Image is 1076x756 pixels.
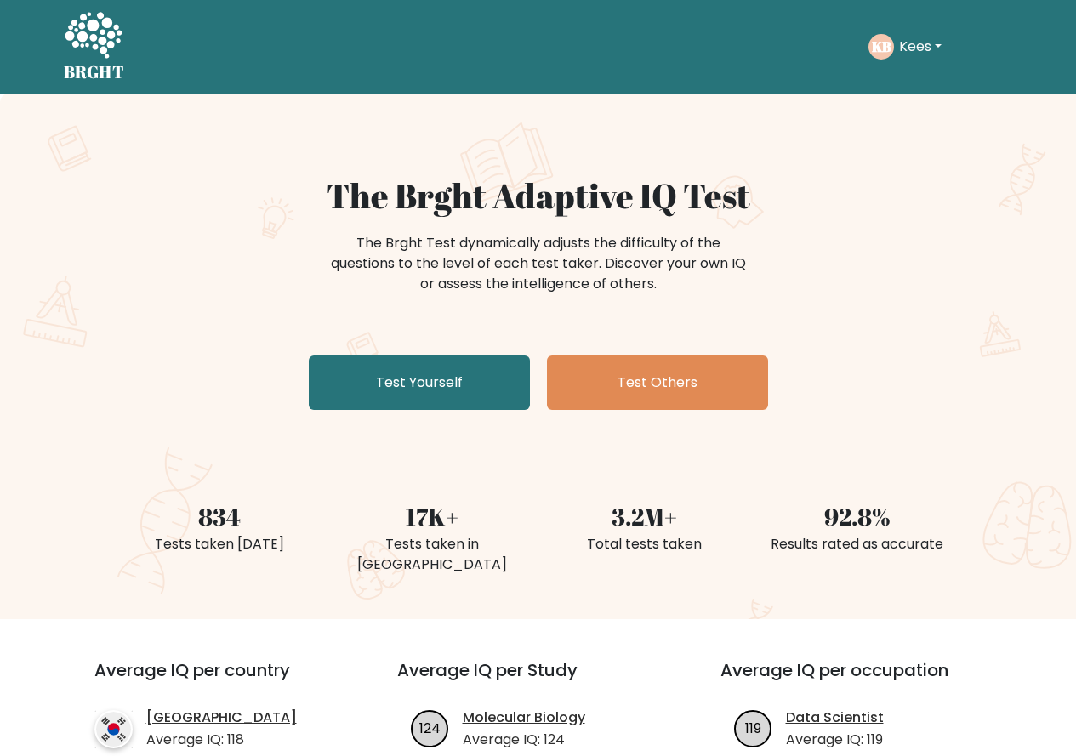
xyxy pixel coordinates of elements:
[94,710,133,748] img: country
[123,534,316,554] div: Tests taken [DATE]
[745,718,761,737] text: 119
[761,498,954,534] div: 92.8%
[146,730,297,750] p: Average IQ: 118
[720,660,1003,701] h3: Average IQ per occupation
[419,718,441,737] text: 124
[463,708,585,728] a: Molecular Biology
[146,708,297,728] a: [GEOGRAPHIC_DATA]
[761,534,954,554] div: Results rated as accurate
[64,7,125,87] a: BRGHT
[64,62,125,82] h5: BRGHT
[123,498,316,534] div: 834
[336,498,528,534] div: 17K+
[326,233,751,294] div: The Brght Test dynamically adjusts the difficulty of the questions to the level of each test take...
[94,660,336,701] h3: Average IQ per country
[336,534,528,575] div: Tests taken in [GEOGRAPHIC_DATA]
[549,498,741,534] div: 3.2M+
[549,534,741,554] div: Total tests taken
[397,660,680,701] h3: Average IQ per Study
[871,37,891,56] text: KB
[309,355,530,410] a: Test Yourself
[123,175,954,216] h1: The Brght Adaptive IQ Test
[547,355,768,410] a: Test Others
[463,730,585,750] p: Average IQ: 124
[786,730,884,750] p: Average IQ: 119
[786,708,884,728] a: Data Scientist
[894,36,947,58] button: Kees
